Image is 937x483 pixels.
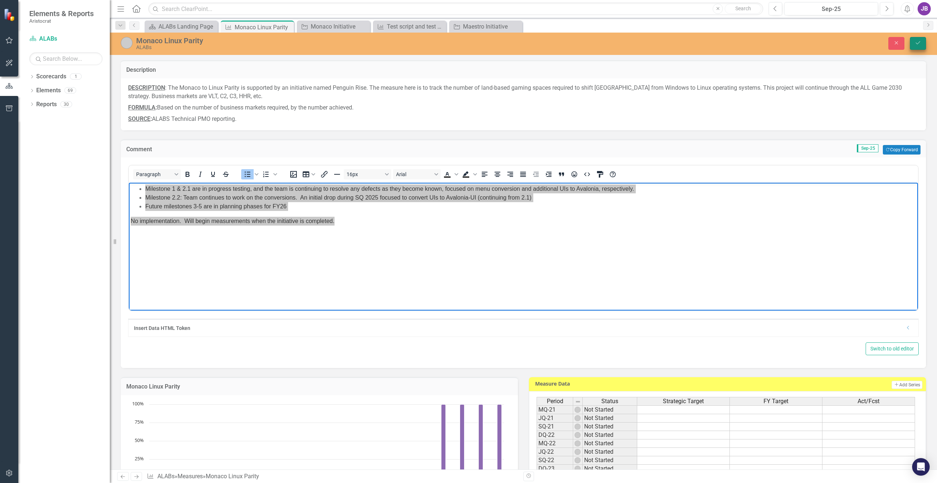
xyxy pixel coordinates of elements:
[396,171,432,177] span: Arial
[287,169,300,179] button: Insert image
[594,169,606,179] button: CSS Editor
[260,169,278,179] div: Numbered list
[299,22,368,31] a: Monaco Initiative
[581,169,593,179] button: HTML Editor
[126,383,512,390] h3: Monaco Linux Parity
[36,86,61,95] a: Elements
[575,399,581,405] img: 8DAGhfEEPCf229AAAAAElFTkSuQmCC
[387,22,444,31] div: Test script and test case (Platforms and GDKs) automation
[133,169,181,179] button: Block Paragraph
[575,407,581,413] img: wEE9TsDyXodHwAAAABJRU5ErkJggg==
[441,169,459,179] div: Text color Black
[451,22,520,31] a: Maestro Initiative
[121,37,132,49] img: Not Started
[892,381,922,389] button: Add Series
[601,398,618,405] span: Status
[504,169,516,179] button: Align right
[148,3,763,15] input: Search ClearPoint...
[318,169,331,179] button: Insert/edit link
[583,405,637,414] td: Not Started
[575,432,581,438] img: wEE9TsDyXodHwAAAABJRU5ErkJggg==
[575,424,581,430] img: wEE9TsDyXodHwAAAABJRU5ErkJggg==
[159,404,502,478] g: Strategic Target, bar series 3 of 3 with 19 bars.
[136,171,172,177] span: Paragraph
[4,8,16,21] img: ClearPoint Strategy
[463,22,520,31] div: Maestro Initiative
[331,169,343,179] button: Horizontal line
[146,22,216,31] a: ALABs Landing Page
[129,183,918,311] iframe: Rich Text Area
[347,171,382,177] span: 16px
[537,456,573,465] td: SQ-22
[134,324,902,332] div: Insert Data HTML Token
[220,169,232,179] button: Strikethrough
[344,169,391,179] button: Font size 16px
[136,45,578,50] div: ALABs
[132,400,144,407] text: 100%
[158,22,216,31] div: ALABs Landing Page
[375,22,444,31] a: Test script and test case (Platforms and GDKs) automation
[575,466,581,472] img: wEE9TsDyXodHwAAAABJRU5ErkJggg==
[530,169,542,179] button: Decrease indent
[787,5,876,14] div: Sep-25
[663,398,704,405] span: Strategic Target
[575,415,581,421] img: wEE9TsDyXodHwAAAABJRU5ErkJggg==
[583,465,637,473] td: Not Started
[575,441,581,446] img: wEE9TsDyXodHwAAAABJRU5ErkJggg==
[128,115,152,122] strong: :
[206,473,259,480] div: Monaco Linux Parity
[128,84,165,91] strong: DESCRIPTION
[460,405,464,478] path: MQ-25, 100. Strategic Target.
[29,9,94,18] span: Elements & Reports
[784,2,878,15] button: Sep-25
[70,74,82,80] div: 1
[883,145,921,155] button: Copy Forward
[537,431,573,439] td: DQ-22
[537,423,573,431] td: SQ-21
[441,405,446,478] path: DQ-25, 100. Strategic Target.
[36,100,57,109] a: Reports
[135,455,144,462] text: 25%
[491,169,504,179] button: Align center
[136,37,578,45] div: Monaco Linux Parity
[128,84,919,102] p: : The Monaco to Linux Parity is supported by an initiative named Penguin Rise. The measure here i...
[128,102,919,114] p: Based on the number of business markets required, by the number achieved.
[126,67,921,73] h3: Description
[583,439,637,448] td: Not Started
[858,398,880,405] span: Act/Fcst
[547,398,563,405] span: Period
[535,381,740,386] h3: Measure Data
[460,169,478,179] div: Background color Black
[497,405,502,478] path: SQ-25, 100. Strategic Target.
[575,457,581,463] img: wEE9TsDyXodHwAAAABJRU5ErkJggg==
[517,169,529,179] button: Justify
[128,104,156,111] span: FORMULA
[537,448,573,456] td: JQ-22
[542,169,555,179] button: Increase indent
[128,114,919,123] p: ALABS Technical PMO reporting.
[235,23,292,32] div: Monaco Linux Parity
[64,88,76,94] div: 69
[912,458,930,476] div: Open Intercom Messenger
[29,18,94,24] small: Aristocrat
[725,4,761,14] button: Search
[583,448,637,456] td: Not Started
[126,146,354,153] h3: Comment
[157,473,175,480] a: ALABs
[575,449,581,455] img: wEE9TsDyXodHwAAAABJRU5ErkJggg==
[583,423,637,431] td: Not Started
[207,169,219,179] button: Underline
[478,169,491,179] button: Align left
[311,22,368,31] div: Monaco Initiative
[300,169,318,179] button: Table
[918,2,931,15] button: JB
[128,104,157,111] strong: :
[60,101,72,107] div: 30
[194,169,206,179] button: Italic
[479,405,483,478] path: JQ-25, 100. Strategic Target.
[537,465,573,473] td: DQ-23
